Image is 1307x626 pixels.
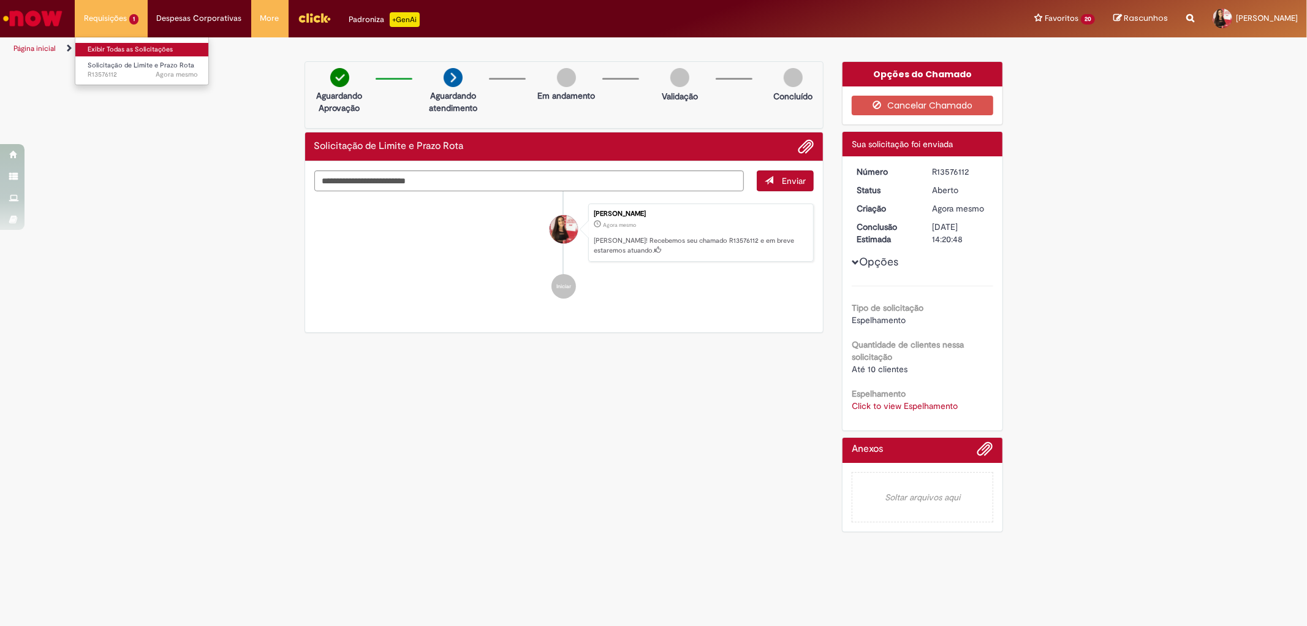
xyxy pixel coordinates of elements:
[852,315,906,326] span: Espelhamento
[314,204,814,262] li: Tassiana Fiorese Nunes
[932,202,989,215] div: 29/09/2025 11:20:42
[314,141,464,152] h2: Solicitação de Limite e Prazo Rota Histórico de tíquete
[444,68,463,87] img: arrow-next.png
[757,170,814,191] button: Enviar
[852,444,883,455] h2: Anexos
[662,90,698,102] p: Validação
[932,221,989,245] div: [DATE] 14:20:48
[1,6,64,31] img: ServiceNow
[156,70,198,79] time: 29/09/2025 11:20:44
[847,166,923,178] dt: Número
[157,12,242,25] span: Despesas Corporativas
[852,364,907,375] span: Até 10 clientes
[594,210,807,218] div: [PERSON_NAME]
[330,68,349,87] img: check-circle-green.png
[932,184,989,196] div: Aberto
[852,388,906,399] b: Espelhamento
[314,191,814,311] ul: Histórico de tíquete
[1081,14,1095,25] span: 20
[390,12,420,27] p: +GenAi
[423,90,483,114] p: Aguardando atendimento
[13,44,56,53] a: Página inicial
[932,166,989,178] div: R13576112
[603,221,636,229] time: 29/09/2025 11:20:42
[852,302,923,313] b: Tipo de solicitação
[1113,13,1168,25] a: Rascunhos
[852,139,953,150] span: Sua solicitação foi enviada
[852,400,958,411] a: Click to view Espelhamento
[75,43,210,56] a: Exibir Todas as Solicitações
[977,441,993,463] button: Adicionar anexos
[1124,12,1168,24] span: Rascunhos
[798,139,814,155] button: Adicionar anexos
[298,9,331,27] img: click_logo_yellow_360x200.png
[88,70,198,80] span: R13576112
[88,61,194,70] span: Solicitação de Limite e Prazo Rota
[550,215,578,243] div: Tassiana Fiorese Nunes
[852,339,964,362] b: Quantidade de clientes nessa solicitação
[75,37,209,85] ul: Requisições
[843,62,1002,86] div: Opções do Chamado
[594,236,807,255] p: [PERSON_NAME]! Recebemos seu chamado R13576112 e em breve estaremos atuando.
[537,90,595,102] p: Em andamento
[129,14,138,25] span: 1
[852,472,993,522] em: Soltar arquivos aqui
[670,68,689,87] img: img-circle-grey.png
[773,90,813,102] p: Concluído
[1045,12,1078,25] span: Favoritos
[314,170,744,191] textarea: Digite sua mensagem aqui...
[932,203,984,214] time: 29/09/2025 11:20:42
[782,175,806,186] span: Enviar
[847,221,923,245] dt: Conclusão Estimada
[310,90,369,114] p: Aguardando Aprovação
[603,221,636,229] span: Agora mesmo
[847,184,923,196] dt: Status
[84,12,127,25] span: Requisições
[9,37,862,60] ul: Trilhas de página
[784,68,803,87] img: img-circle-grey.png
[557,68,576,87] img: img-circle-grey.png
[349,12,420,27] div: Padroniza
[932,203,984,214] span: Agora mesmo
[75,59,210,82] a: Aberto R13576112 : Solicitação de Limite e Prazo Rota
[260,12,279,25] span: More
[1236,13,1298,23] span: [PERSON_NAME]
[847,202,923,215] dt: Criação
[156,70,198,79] span: Agora mesmo
[852,96,993,115] button: Cancelar Chamado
